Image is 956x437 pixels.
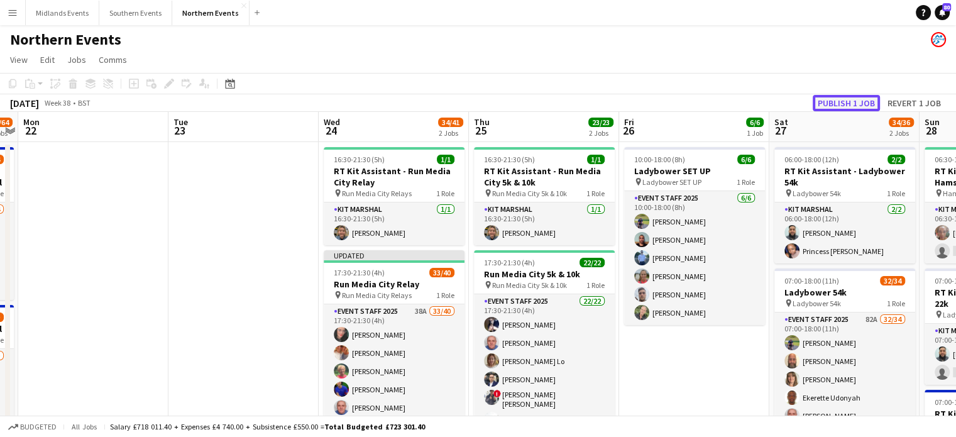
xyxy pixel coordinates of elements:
[813,95,880,111] button: Publish 1 job
[588,118,613,127] span: 23/23
[474,250,615,436] app-job-card: 17:30-21:30 (4h)22/22Run Media City 5k & 10k Run Media City 5k & 10k1 RoleEvent Staff 202522/2217...
[586,280,605,290] span: 1 Role
[931,32,946,47] app-user-avatar: RunThrough Events
[342,189,412,198] span: Run Media City Relays
[492,189,567,198] span: Run Media City 5k & 10k
[774,147,915,263] app-job-card: 06:00-18:00 (12h)2/2RT Kit Assistant - Ladybower 54k Ladybower 54k1 RoleKit Marshal2/206:00-18:00...
[324,116,340,128] span: Wed
[942,3,951,11] span: 80
[472,123,490,138] span: 25
[484,155,535,164] span: 16:30-21:30 (5h)
[474,202,615,245] app-card-role: Kit Marshal1/116:30-21:30 (5h)[PERSON_NAME]
[793,189,841,198] span: Ladybower 54k
[10,30,121,49] h1: Northern Events
[40,54,55,65] span: Edit
[342,290,412,300] span: Run Media City Relays
[5,52,33,68] a: View
[642,177,701,187] span: Ladybower SET UP
[62,52,91,68] a: Jobs
[324,422,425,431] span: Total Budgeted £723 301.40
[882,95,946,111] button: Revert 1 job
[334,268,385,277] span: 17:30-21:30 (4h)
[935,5,950,20] a: 80
[887,155,905,164] span: 2/2
[35,52,60,68] a: Edit
[587,155,605,164] span: 1/1
[10,97,39,109] div: [DATE]
[887,189,905,198] span: 1 Role
[746,118,764,127] span: 6/6
[94,52,132,68] a: Comms
[26,1,99,25] button: Midlands Events
[10,54,28,65] span: View
[484,258,535,267] span: 17:30-21:30 (4h)
[474,268,615,280] h3: Run Media City 5k & 10k
[793,299,841,308] span: Ladybower 54k
[889,128,913,138] div: 2 Jobs
[429,268,454,277] span: 33/40
[20,423,57,431] span: Budgeted
[67,54,86,65] span: Jobs
[774,165,915,188] h3: RT Kit Assistant - Ladybower 54k
[99,1,172,25] button: Southern Events
[889,118,914,127] span: 34/36
[23,116,40,128] span: Mon
[41,98,73,108] span: Week 38
[436,290,454,300] span: 1 Role
[774,116,788,128] span: Sat
[737,177,755,187] span: 1 Role
[880,276,905,285] span: 32/34
[784,276,839,285] span: 07:00-18:00 (11h)
[474,165,615,188] h3: RT Kit Assistant - Run Media City 5k & 10k
[492,280,567,290] span: Run Media City 5k & 10k
[438,118,463,127] span: 34/41
[923,123,940,138] span: 28
[772,123,788,138] span: 27
[589,128,613,138] div: 2 Jobs
[624,147,765,325] app-job-card: 10:00-18:00 (8h)6/6Ladybower SET UP Ladybower SET UP1 RoleEvent Staff 20256/610:00-18:00 (8h)[PER...
[439,128,463,138] div: 2 Jobs
[474,116,490,128] span: Thu
[634,155,685,164] span: 10:00-18:00 (8h)
[474,147,615,245] app-job-card: 16:30-21:30 (5h)1/1RT Kit Assistant - Run Media City 5k & 10k Run Media City 5k & 10k1 RoleKit Ma...
[324,250,464,260] div: Updated
[747,128,763,138] div: 1 Job
[925,116,940,128] span: Sun
[78,98,91,108] div: BST
[624,116,634,128] span: Fri
[21,123,40,138] span: 22
[322,123,340,138] span: 24
[580,258,605,267] span: 22/22
[624,165,765,177] h3: Ladybower SET UP
[887,299,905,308] span: 1 Role
[324,202,464,245] app-card-role: Kit Marshal1/116:30-21:30 (5h)[PERSON_NAME]
[172,123,188,138] span: 23
[784,155,839,164] span: 06:00-18:00 (12h)
[324,279,464,290] h3: Run Media City Relay
[172,1,250,25] button: Northern Events
[624,191,765,325] app-card-role: Event Staff 20256/610:00-18:00 (8h)[PERSON_NAME][PERSON_NAME][PERSON_NAME][PERSON_NAME][PERSON_NA...
[6,420,58,434] button: Budgeted
[436,189,454,198] span: 1 Role
[324,147,464,245] app-job-card: 16:30-21:30 (5h)1/1RT Kit Assistant - Run Media City Relay Run Media City Relays1 RoleKit Marshal...
[622,123,634,138] span: 26
[324,165,464,188] h3: RT Kit Assistant - Run Media City Relay
[173,116,188,128] span: Tue
[110,422,425,431] div: Salary £718 011.40 + Expenses £4 740.00 + Subsistence £550.00 =
[774,287,915,298] h3: Ladybower 54k
[69,422,99,431] span: All jobs
[437,155,454,164] span: 1/1
[324,250,464,436] app-job-card: Updated17:30-21:30 (4h)33/40Run Media City Relay Run Media City Relays1 RoleEvent Staff 202538A33...
[737,155,755,164] span: 6/6
[586,189,605,198] span: 1 Role
[493,390,501,397] span: !
[99,54,127,65] span: Comms
[334,155,385,164] span: 16:30-21:30 (5h)
[774,202,915,263] app-card-role: Kit Marshal2/206:00-18:00 (12h)[PERSON_NAME]Princess [PERSON_NAME]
